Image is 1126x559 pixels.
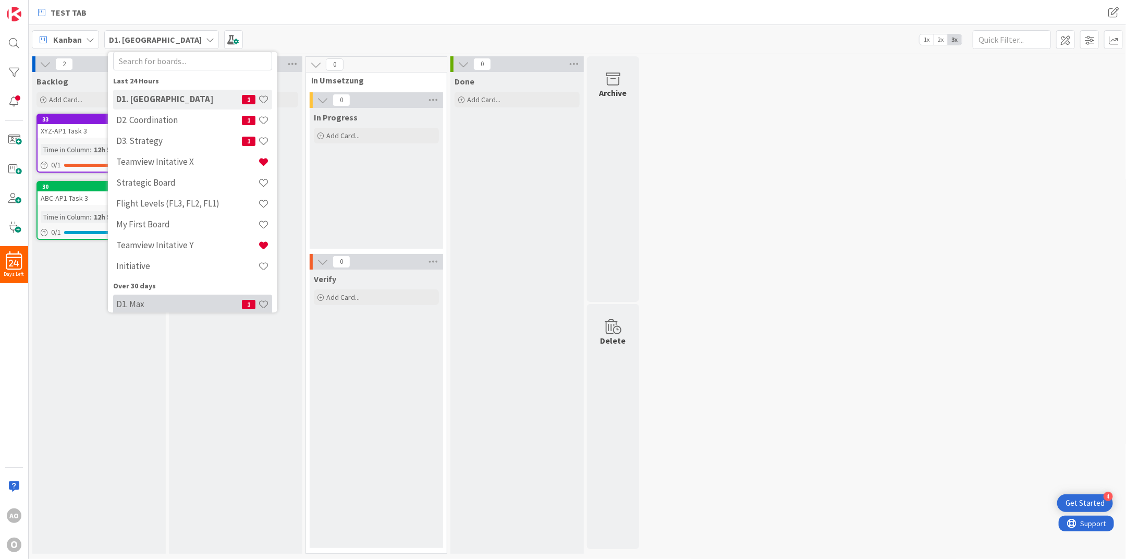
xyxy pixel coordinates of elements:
[51,6,87,19] span: TEST TAB
[113,52,272,70] input: Search for boards...
[41,144,90,155] div: Time in Column
[242,137,255,146] span: 1
[467,95,500,104] span: Add Card...
[116,115,242,126] h4: D2. Coordination
[314,274,336,284] span: Verify
[53,33,82,46] span: Kanban
[242,300,255,309] span: 1
[1104,492,1113,501] div: 4
[38,115,161,124] div: 33
[113,76,272,87] div: Last 24 Hours
[920,34,934,45] span: 1x
[36,181,162,240] a: 30ABC-AP1 Task 3Time in Column:12h 52m0/1
[9,260,19,267] span: 24
[7,538,21,552] div: O
[55,58,73,70] span: 2
[38,182,161,191] div: 30
[113,281,272,291] div: Over 30 days
[49,95,82,104] span: Add Card...
[599,87,627,99] div: Archive
[333,256,350,268] span: 0
[326,131,360,140] span: Add Card...
[242,116,255,125] span: 1
[32,3,93,22] a: TEST TAB
[7,508,21,523] div: AO
[601,334,626,347] div: Delete
[973,30,1051,49] input: Quick Filter...
[42,116,161,123] div: 33
[116,220,258,230] h4: My First Board
[91,144,123,155] div: 12h 50m
[91,211,123,223] div: 12h 52m
[36,114,162,173] a: 33XYZ-AP1 Task 3Time in Column:12h 50m0/1
[1057,494,1113,512] div: Open Get Started checklist, remaining modules: 4
[242,95,255,104] span: 1
[116,299,242,310] h4: D1. Max
[36,76,68,87] span: Backlog
[38,182,161,205] div: 30ABC-AP1 Task 3
[473,58,491,70] span: 0
[116,157,258,167] h4: Teamview Initative X
[116,240,258,251] h4: Teamview Initative Y
[116,261,258,272] h4: Initiative
[38,226,161,239] div: 0/1
[1066,498,1105,508] div: Get Started
[116,136,242,147] h4: D3. Strategy
[116,94,242,105] h4: D1. [GEOGRAPHIC_DATA]
[38,191,161,205] div: ABC-AP1 Task 3
[109,34,202,45] b: D1. [GEOGRAPHIC_DATA]
[38,124,161,138] div: XYZ-AP1 Task 3
[948,34,962,45] span: 3x
[934,34,948,45] span: 2x
[42,183,161,190] div: 30
[41,211,90,223] div: Time in Column
[116,199,258,209] h4: Flight Levels (FL3, FL2, FL1)
[22,2,47,14] span: Support
[116,178,258,188] h4: Strategic Board
[38,115,161,138] div: 33XYZ-AP1 Task 3
[311,75,434,86] span: in Umsetzung
[7,7,21,21] img: Visit kanbanzone.com
[90,144,91,155] span: :
[51,227,61,238] span: 0 / 1
[333,94,350,106] span: 0
[326,58,344,71] span: 0
[326,293,360,302] span: Add Card...
[38,159,161,172] div: 0/1
[90,211,91,223] span: :
[51,160,61,171] span: 0 / 1
[314,112,358,123] span: In Progress
[455,76,474,87] span: Done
